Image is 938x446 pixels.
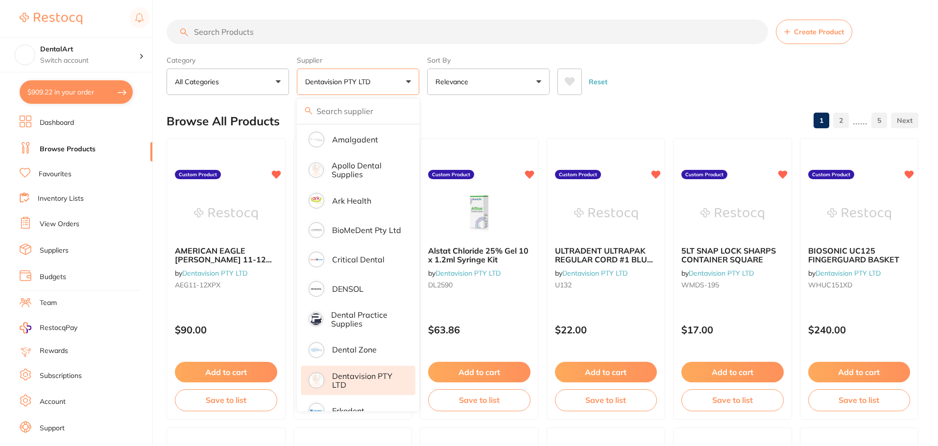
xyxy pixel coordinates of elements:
p: Dentavision PTY LTD [332,372,402,390]
img: Erkodent [310,404,323,417]
input: Search supplier [297,99,419,123]
span: 5LT SNAP LOCK SHARPS CONTAINER SQUARE [681,246,776,264]
img: Dental Practice Supplies [310,313,322,325]
b: AMERICAN EAGLE GRACEY 11-12 XP RESIN [175,246,277,264]
button: Save to list [175,389,277,411]
a: Inventory Lists [38,194,84,204]
button: Add to cart [428,362,530,382]
img: 5LT SNAP LOCK SHARPS CONTAINER SQUARE [700,189,764,238]
button: Save to list [808,389,911,411]
p: Dentavision PTY LTD [305,77,374,87]
span: by [428,269,501,278]
label: Custom Product [808,170,854,180]
a: Dentavision PTY LTD [689,269,754,278]
button: Save to list [681,389,784,411]
p: Apollo Dental Supplies [332,161,402,179]
p: ...... [853,115,867,126]
a: 2 [833,111,849,130]
b: ULTRADENT ULTRAPAK REGULAR CORD #1 BLUE (1) [555,246,657,264]
label: Custom Product [428,170,474,180]
img: BIOSONIC UC125 FINGERGUARD BASKET [827,189,891,238]
label: Category [167,56,289,65]
p: DENSOL [332,284,363,293]
p: Dental Zone [332,345,377,354]
button: Create Product [776,20,852,44]
a: Browse Products [40,144,96,154]
a: Suppliers [40,246,69,256]
img: RestocqPay [20,322,31,333]
p: All Categories [175,77,223,87]
p: $90.00 [175,324,277,335]
span: by [681,269,754,278]
h4: DentalArt [40,45,139,54]
a: Rewards [40,346,68,356]
a: View Orders [40,219,79,229]
button: Relevance [427,69,550,95]
button: Add to cart [808,362,911,382]
span: by [175,269,247,278]
a: Favourites [39,169,72,179]
button: Add to cart [555,362,657,382]
img: Restocq Logo [20,13,82,24]
label: Sort By [427,56,550,65]
a: RestocqPay [20,322,77,333]
h2: Browse All Products [167,115,280,128]
b: Alstat Chloride 25% Gel 10 x 1.2ml Syringe Kit [428,246,530,264]
a: Dentavision PTY LTD [435,269,501,278]
button: Dentavision PTY LTD [297,69,419,95]
a: Dentavision PTY LTD [816,269,881,278]
a: Restocq Logo [20,7,82,30]
span: by [555,269,627,278]
img: DentalArt [15,45,35,65]
span: Create Product [794,28,844,36]
a: Dentavision PTY LTD [562,269,627,278]
a: Support [40,423,65,433]
a: Dentavision PTY LTD [182,269,247,278]
button: Save to list [428,389,530,411]
label: Custom Product [681,170,727,180]
span: WMDS-195 [681,281,719,289]
img: Ark Health [310,194,323,207]
span: by [808,269,881,278]
span: ULTRADENT ULTRAPAK REGULAR CORD #1 BLUE (1) [555,246,653,274]
p: $22.00 [555,324,657,335]
p: Amalgadent [332,135,378,144]
p: Critical Dental [332,255,385,264]
a: 1 [814,111,829,130]
span: U132 [555,281,572,289]
span: WHUC151XD [808,281,852,289]
button: Save to list [555,389,657,411]
img: Dental Zone [310,344,323,356]
a: 5 [871,111,887,130]
label: Custom Product [555,170,601,180]
label: Supplier [297,56,419,65]
input: Search Products [167,20,768,44]
img: Dentavision PTY LTD [310,374,323,387]
p: $240.00 [808,324,911,335]
p: $63.86 [428,324,530,335]
b: 5LT SNAP LOCK SHARPS CONTAINER SQUARE [681,246,784,264]
p: Switch account [40,56,139,66]
a: Subscriptions [40,371,82,381]
label: Custom Product [175,170,221,180]
span: RestocqPay [40,323,77,333]
img: Alstat Chloride 25% Gel 10 x 1.2ml Syringe Kit [447,189,511,238]
p: Dental Practice Supplies [331,310,402,329]
p: $17.00 [681,324,784,335]
a: Budgets [40,272,66,282]
span: AMERICAN EAGLE [PERSON_NAME] 11-12 XP RESIN [175,246,272,274]
img: ULTRADENT ULTRAPAK REGULAR CORD #1 BLUE (1) [574,189,638,238]
button: Add to cart [175,362,277,382]
span: AEG11-12XPX [175,281,220,289]
p: BioMeDent Pty Ltd [332,226,401,235]
button: Add to cart [681,362,784,382]
img: DENSOL [310,282,323,295]
button: Reset [586,69,610,95]
p: Relevance [435,77,472,87]
img: Critical Dental [310,253,323,266]
span: Alstat Chloride 25% Gel 10 x 1.2ml Syringe Kit [428,246,529,264]
span: BIOSONIC UC125 FINGERGUARD BASKET [808,246,899,264]
img: AMERICAN EAGLE GRACEY 11-12 XP RESIN [194,189,258,238]
img: Apollo Dental Supplies [310,164,322,176]
img: BioMeDent Pty Ltd [310,224,323,236]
